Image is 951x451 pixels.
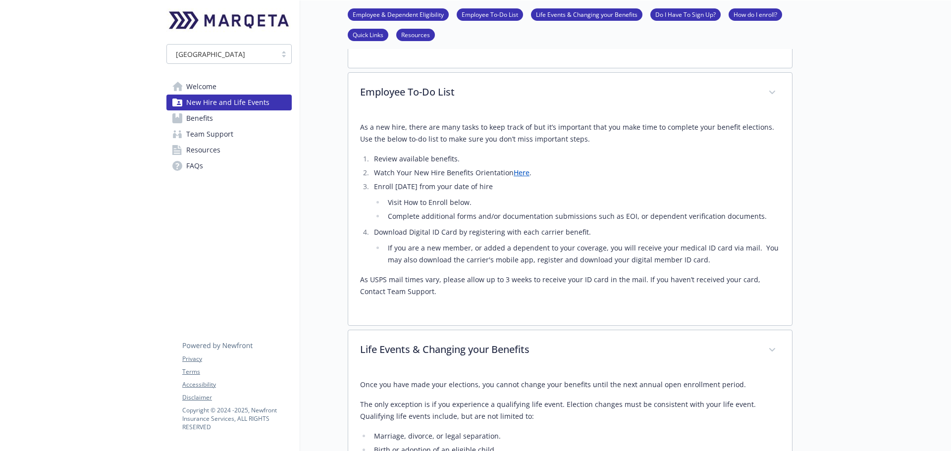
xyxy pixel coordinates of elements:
[182,380,291,389] a: Accessibility
[186,95,269,110] span: New Hire and Life Events
[166,126,292,142] a: Team Support
[457,9,523,19] a: Employee To-Do List
[371,181,780,222] li: Enroll [DATE] from your date of hire
[186,110,213,126] span: Benefits
[385,210,780,222] li: Complete additional forms and/or documentation submissions such as EOI, or dependent verification...
[729,9,782,19] a: How do I enroll?
[348,330,792,371] div: Life Events & Changing your Benefits
[360,121,780,145] p: As a new hire, there are many tasks to keep track of but it’s important that you make time to com...
[360,379,780,391] p: Once you have made your elections, you cannot change your benefits until the next annual open enr...
[166,158,292,174] a: FAQs
[166,79,292,95] a: Welcome
[385,242,780,266] li: If you are a new member, or added a dependent to your coverage, you will receive your medical ID ...
[360,399,780,422] p: The only exception is if you experience a qualifying life event. Election changes must be consist...
[166,110,292,126] a: Benefits
[371,226,780,266] li: Download Digital ID Card by registering with each carrier benefit.
[186,142,220,158] span: Resources
[182,354,291,363] a: Privacy
[360,274,780,298] p: As USPS mail times vary, please allow up to 3 weeks to receive your ID card in the mail. If you h...
[650,9,721,19] a: Do I Have To Sign Up?
[371,153,780,165] li: Review available benefits.
[172,49,271,59] span: [GEOGRAPHIC_DATA]
[166,142,292,158] a: Resources
[166,95,292,110] a: New Hire and Life Events
[396,30,435,39] a: Resources
[348,73,792,113] div: Employee To-Do List
[176,49,245,59] span: [GEOGRAPHIC_DATA]
[348,9,449,19] a: Employee & Dependent Eligibility
[186,79,216,95] span: Welcome
[385,197,780,208] li: Visit How to Enroll below.
[182,367,291,376] a: Terms
[182,393,291,402] a: Disclaimer
[348,30,388,39] a: Quick Links
[182,406,291,431] p: Copyright © 2024 - 2025 , Newfront Insurance Services, ALL RIGHTS RESERVED
[360,342,756,357] p: Life Events & Changing your Benefits
[514,168,529,177] a: Here
[186,126,233,142] span: Team Support
[371,430,780,442] li: Marriage, divorce, or legal separation.
[531,9,642,19] a: Life Events & Changing your Benefits
[348,113,792,325] div: Employee To-Do List
[360,85,756,100] p: Employee To-Do List
[186,158,203,174] span: FAQs
[371,167,780,179] li: Watch Your New Hire Benefits Orientation .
